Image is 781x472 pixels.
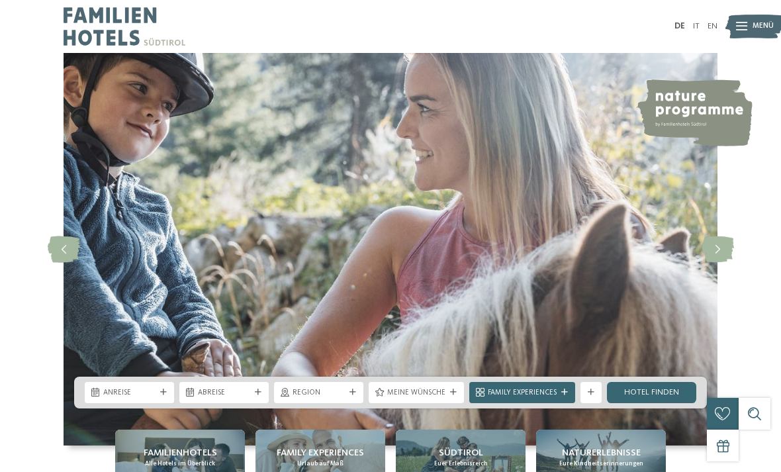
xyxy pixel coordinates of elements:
a: IT [693,22,700,30]
span: Anreise [103,388,156,399]
span: Abreise [198,388,250,399]
img: nature programme by Familienhotels Südtirol [636,79,753,146]
span: Familienhotels [144,446,217,459]
a: Hotel finden [607,382,696,403]
span: Family Experiences [277,446,364,459]
a: DE [674,22,685,30]
span: Naturerlebnisse [562,446,641,459]
span: Region [293,388,345,399]
span: Euer Erlebnisreich [434,459,488,468]
span: Eure Kindheitserinnerungen [559,459,643,468]
span: Family Experiences [488,388,557,399]
span: Südtirol [439,446,483,459]
img: Familienhotels Südtirol: The happy family places [64,53,717,446]
span: Meine Wünsche [387,388,445,399]
a: EN [708,22,717,30]
span: Urlaub auf Maß [297,459,344,468]
span: Menü [753,21,774,32]
span: Alle Hotels im Überblick [145,459,215,468]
